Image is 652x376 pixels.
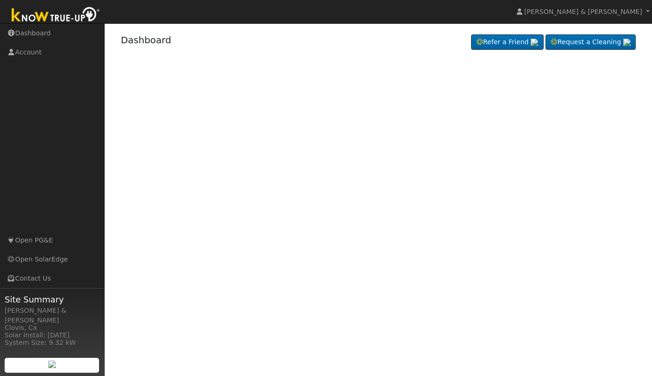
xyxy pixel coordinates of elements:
img: retrieve [623,39,631,46]
a: Request a Cleaning [546,34,636,50]
span: [PERSON_NAME] & [PERSON_NAME] [524,8,642,15]
div: [PERSON_NAME] & [PERSON_NAME] [5,306,100,325]
span: Site Summary [5,293,100,306]
img: retrieve [531,39,538,46]
a: Refer a Friend [471,34,544,50]
img: Know True-Up [7,5,105,26]
a: Dashboard [121,34,172,46]
img: retrieve [48,361,56,368]
div: System Size: 9.32 kW [5,338,100,348]
div: Solar Install: [DATE] [5,330,100,340]
div: Clovis, Ca [5,323,100,333]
